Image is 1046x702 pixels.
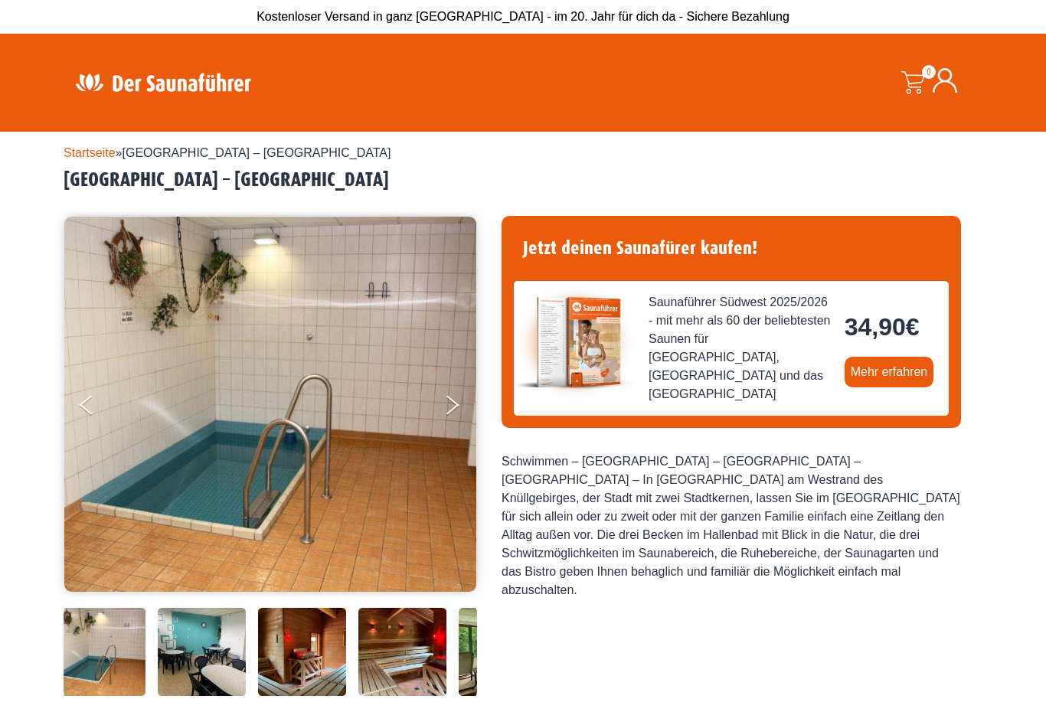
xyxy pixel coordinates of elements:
[649,293,832,403] span: Saunaführer Südwest 2025/2026 - mit mehr als 60 der beliebtesten Saunen für [GEOGRAPHIC_DATA], [G...
[443,389,482,427] button: Next
[257,10,789,23] span: Kostenloser Versand in ganz [GEOGRAPHIC_DATA] - im 20. Jahr für dich da - Sichere Bezahlung
[502,452,961,599] div: Schwimmen – [GEOGRAPHIC_DATA] – [GEOGRAPHIC_DATA] – [GEOGRAPHIC_DATA] – In [GEOGRAPHIC_DATA] am W...
[64,168,982,192] h2: [GEOGRAPHIC_DATA] – [GEOGRAPHIC_DATA]
[922,65,936,79] span: 0
[514,228,949,269] h4: Jetzt deinen Saunafürer kaufen!
[80,389,118,427] button: Previous
[845,313,920,341] bdi: 34,90
[514,281,636,403] img: der-saunafuehrer-2025-suedwest.jpg
[64,146,391,159] span: »
[123,146,391,159] span: [GEOGRAPHIC_DATA] – [GEOGRAPHIC_DATA]
[64,146,116,159] a: Startseite
[845,357,934,387] a: Mehr erfahren
[906,313,920,341] span: €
